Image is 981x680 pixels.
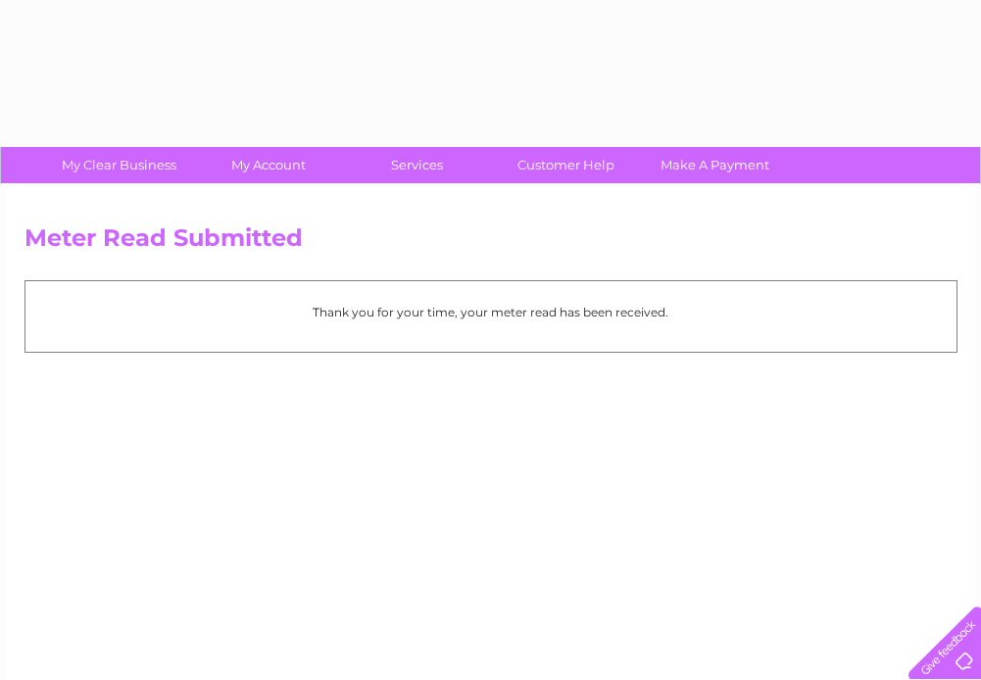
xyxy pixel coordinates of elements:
[336,147,498,183] a: Services
[634,147,796,183] a: Make A Payment
[485,147,647,183] a: Customer Help
[25,224,957,262] h2: Meter Read Submitted
[38,147,200,183] a: My Clear Business
[187,147,349,183] a: My Account
[35,303,947,321] p: Thank you for your time, your meter read has been received.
